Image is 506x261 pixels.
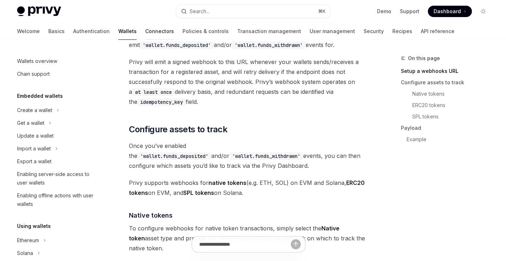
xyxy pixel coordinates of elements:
[412,88,495,100] a: Native tokens
[401,65,495,77] a: Setup a webhooks URL
[17,119,44,127] div: Get a wallet
[190,7,210,16] div: Search...
[310,23,355,40] a: User management
[129,178,368,198] span: Privy supports webhooks for (e.g. ETH, SOL) on EVM and Solana, on EVM, and on Solana.
[11,168,102,189] a: Enabling server-side access to user wallets
[129,211,173,220] span: Native tokens
[17,249,33,257] div: Solana
[17,106,52,114] div: Create a wallet
[229,152,303,160] code: 'wallet.funds_withdrawn'
[17,170,98,187] div: Enabling server-side access to user wallets
[17,6,61,16] img: light logo
[129,223,368,253] span: To configure webhooks for native token transactions, simply select the asset type and provide the...
[17,157,51,166] div: Export a wallet
[145,23,174,40] a: Connectors
[401,122,495,134] a: Payload
[17,144,51,153] div: Import a wallet
[401,77,495,88] a: Configure assets to track
[183,23,229,40] a: Policies & controls
[11,55,102,68] a: Wallets overview
[17,57,57,65] div: Wallets overview
[17,132,54,140] div: Update a wallet
[407,134,495,145] a: Example
[129,141,368,171] span: Once you’ve enabled the and/or events, you can then configure which assets you’d like to track vi...
[421,23,455,40] a: API reference
[412,111,495,122] a: SPL tokens
[434,8,461,15] span: Dashboard
[17,222,51,230] h5: Using wallets
[11,68,102,80] a: Chain support
[183,189,214,196] strong: SPL tokens
[408,54,440,63] span: On this page
[364,23,384,40] a: Security
[73,23,110,40] a: Authentication
[428,6,472,17] a: Dashboard
[176,5,330,18] button: Search...⌘K
[478,6,489,17] button: Toggle dark mode
[237,23,301,40] a: Transaction management
[232,41,306,49] code: 'wallet.funds_withdrawn'
[140,41,214,49] code: 'wallet.funds_deposited'
[11,189,102,211] a: Enabling offline actions with user wallets
[412,100,495,111] a: ERC20 tokens
[48,23,65,40] a: Basics
[400,8,419,15] a: Support
[377,8,391,15] a: Demo
[132,88,175,96] code: at least once
[137,152,211,160] code: 'wallet.funds_deposited'
[318,9,326,14] span: ⌘ K
[291,239,301,249] button: Send message
[17,92,63,100] h5: Embedded wallets
[17,23,40,40] a: Welcome
[17,191,98,208] div: Enabling offline actions with user wallets
[137,98,186,106] code: idempotency_key
[118,23,137,40] a: Wallets
[129,57,368,107] span: Privy will emit a signed webhook to this URL whenever your wallets sends/receives a transaction f...
[17,236,39,245] div: Ethereum
[392,23,412,40] a: Recipes
[17,70,50,78] div: Chain support
[11,129,102,142] a: Update a wallet
[11,155,102,168] a: Export a wallet
[129,124,227,135] span: Configure assets to track
[208,179,246,186] strong: native tokens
